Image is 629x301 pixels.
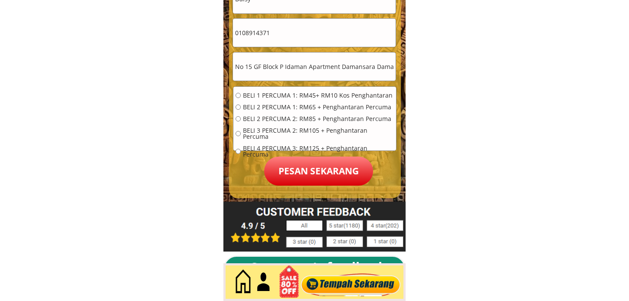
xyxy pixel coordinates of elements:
input: Telefon [233,19,396,47]
span: BELI 1 PERCUMA 1: RM45+ RM10 Kos Penghantaran [243,92,394,98]
span: BELI 3 PERCUMA 2: RM105 + Penghantaran Percuma [243,128,394,140]
input: Alamat [233,52,396,81]
span: BELI 4 PERCUMA 3: RM125 + Penghantaran Percuma [243,145,394,157]
span: BELI 2 PERCUMA 1: RM65 + Penghantaran Percuma [243,104,394,110]
div: Customer's feedback [249,257,393,278]
span: BELI 2 PERCUMA 2: RM85 + Penghantaran Percuma [243,116,394,122]
p: Pesan sekarang [264,157,373,186]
